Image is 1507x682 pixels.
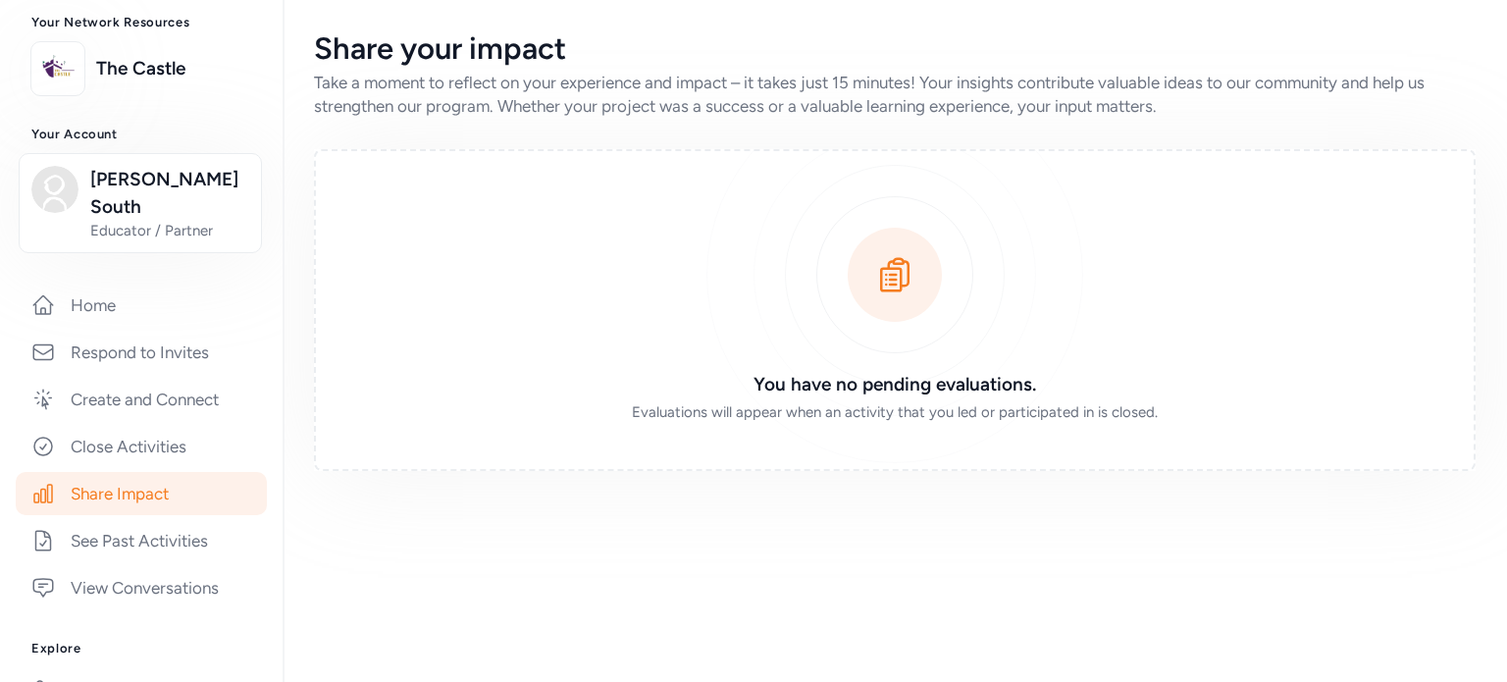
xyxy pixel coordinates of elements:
[16,331,267,374] a: Respond to Invites
[90,221,249,240] span: Educator / Partner
[612,371,1177,398] h3: You have no pending evaluations.
[19,153,262,253] button: [PERSON_NAME] SouthEducator / Partner
[96,55,251,82] a: The Castle
[16,378,267,421] a: Create and Connect
[36,47,79,90] img: logo
[16,519,267,562] a: See Past Activities
[16,284,267,327] a: Home
[16,566,267,609] a: View Conversations
[31,15,251,30] h3: Your Network Resources
[31,127,251,142] h3: Your Account
[16,472,267,515] a: Share Impact
[314,71,1476,118] div: Take a moment to reflect on your experience and impact – it takes just 15 minutes! Your insights ...
[314,31,1476,67] div: Share your impact
[16,425,267,468] a: Close Activities
[31,641,251,656] h3: Explore
[612,402,1177,422] div: Evaluations will appear when an activity that you led or participated in is closed.
[90,166,249,221] span: [PERSON_NAME] South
